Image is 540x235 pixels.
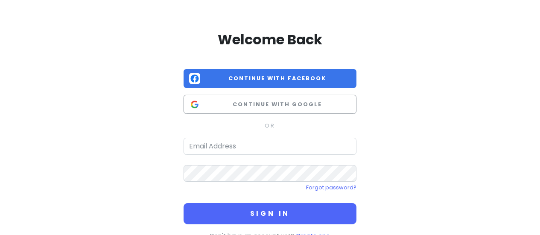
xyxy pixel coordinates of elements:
input: Email Address [184,138,356,155]
button: Sign in [184,203,356,224]
span: Continue with Facebook [204,74,351,83]
button: Continue with Facebook [184,69,356,88]
a: Forgot password? [306,184,356,191]
button: Continue with Google [184,95,356,114]
img: Google logo [189,99,200,110]
span: Continue with Google [204,100,351,109]
h2: Welcome Back [184,31,356,49]
img: Facebook logo [189,73,200,84]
